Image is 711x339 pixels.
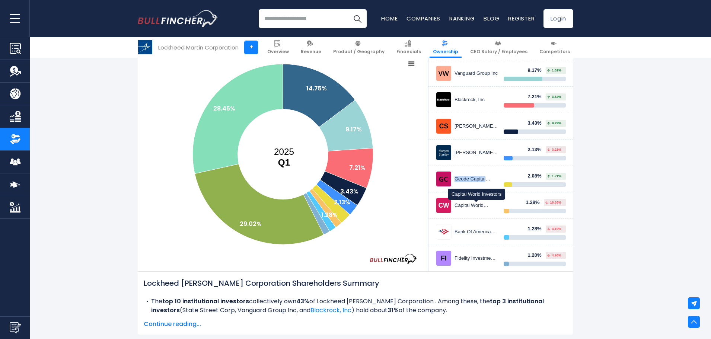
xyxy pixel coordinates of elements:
[536,37,573,58] a: Competitors
[528,173,546,179] div: 2.08%
[240,220,262,228] text: 29.02%
[470,49,527,55] span: CEO Salary / Employees
[545,201,561,204] span: 16.68%
[467,37,531,58] a: CEO Salary / Employees
[162,297,249,306] b: top 10 institutional investors
[528,147,546,153] div: 2.13%
[138,10,218,27] a: Go to homepage
[244,41,258,54] a: +
[310,306,351,314] a: Blackrock, Inc
[151,297,544,314] b: top 3 institutional investors
[547,122,561,125] span: 9.29%
[393,37,424,58] a: Financials
[388,306,399,314] b: 31%
[526,199,544,206] div: 1.28%
[297,37,325,58] a: Revenue
[449,15,475,22] a: Ranking
[508,15,535,22] a: Register
[528,120,546,127] div: 3.43%
[182,306,351,314] span: State Street Corp, Vanguard Group Inc, and
[345,125,362,134] text: 9.17%
[528,226,546,232] div: 1.28%
[267,49,289,55] span: Overview
[528,67,546,74] div: 9.17%
[406,15,440,22] a: Companies
[547,175,561,178] span: 1.21%
[213,104,235,113] text: 28.45%
[539,49,570,55] span: Competitors
[274,147,294,167] text: 2025
[430,37,462,58] a: Ownership
[455,229,498,235] div: Bank Of America Corp /de
[455,202,498,209] div: Capital World Investors
[543,9,573,28] a: Login
[455,70,498,77] div: Vanguard Group Inc
[144,297,567,315] li: The collectively own of Lockheed [PERSON_NAME] Corporation . Among these, the ( ) hold about of t...
[138,10,218,27] img: Bullfincher logo
[330,37,388,58] a: Product / Geography
[138,40,152,54] img: LMT logo
[547,148,561,151] span: 3.23%
[547,69,561,72] span: 1.62%
[278,157,290,167] tspan: Q1
[296,297,309,306] b: 43%
[448,189,505,200] div: Capital World Investors
[306,84,327,93] text: 14.75%
[321,211,338,219] text: 1.28%
[547,95,561,99] span: 3.54%
[433,49,458,55] span: Ownership
[528,252,546,259] div: 1.20%
[484,15,499,22] a: Blog
[348,9,367,28] button: Search
[455,97,498,103] div: Blackrock, Inc
[547,227,561,231] span: 3.10%
[333,49,385,55] span: Product / Geography
[158,43,239,52] div: Lockheed Martin Corporation
[144,320,567,329] span: Continue reading...
[144,278,567,289] h2: Lockheed [PERSON_NAME] Corporation Shareholders Summary
[264,37,292,58] a: Overview
[349,163,366,172] text: 7.21%
[455,255,498,262] div: Fidelity Investments (FMR)
[455,176,498,182] div: Geode Capital Management, LLC
[334,198,350,207] text: 2.13%
[455,123,498,129] div: [PERSON_NAME] [PERSON_NAME] Investment Management Inc
[381,15,398,22] a: Home
[301,49,321,55] span: Revenue
[396,49,421,55] span: Financials
[10,134,21,145] img: Ownership
[340,187,358,196] text: 3.43%
[547,254,561,257] span: 4.90%
[455,150,498,156] div: [PERSON_NAME] [PERSON_NAME]
[528,94,546,100] div: 7.21%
